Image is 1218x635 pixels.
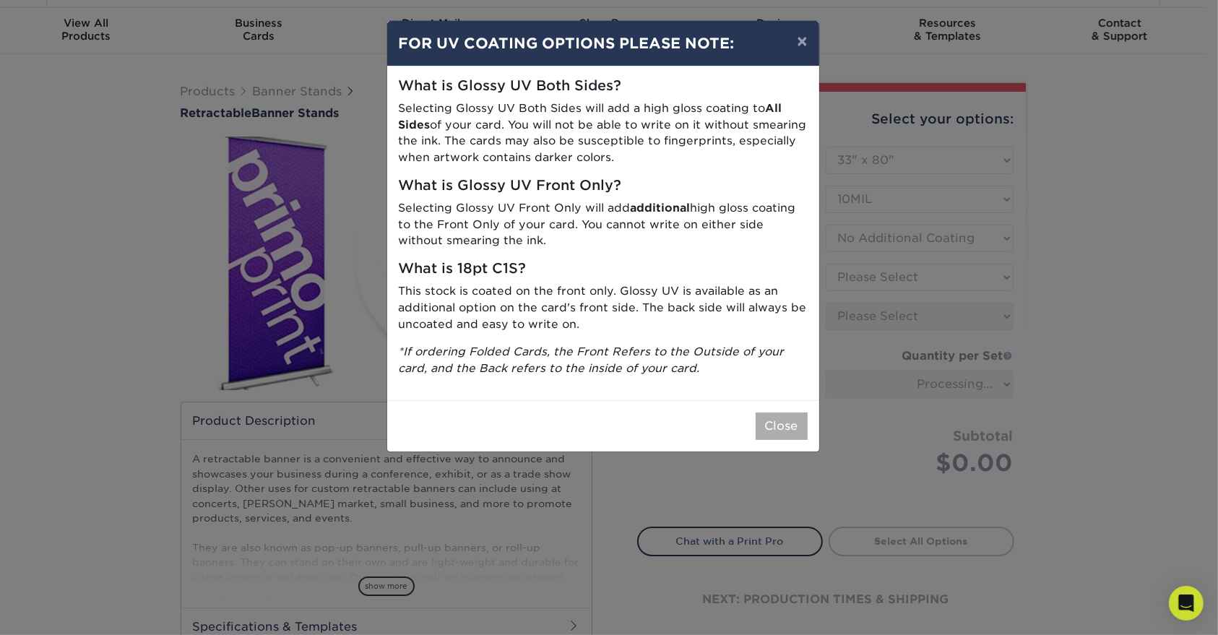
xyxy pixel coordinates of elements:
i: *If ordering Folded Cards, the Front Refers to the Outside of your card, and the Back refers to t... [399,345,785,375]
strong: All Sides [399,101,782,131]
div: Open Intercom Messenger [1169,586,1204,621]
strong: additional [631,201,691,215]
button: × [785,21,819,61]
h4: FOR UV COATING OPTIONS PLEASE NOTE: [399,33,808,54]
h5: What is 18pt C1S? [399,261,808,277]
h5: What is Glossy UV Front Only? [399,178,808,194]
p: Selecting Glossy UV Both Sides will add a high gloss coating to of your card. You will not be abl... [399,100,808,166]
p: Selecting Glossy UV Front Only will add high gloss coating to the Front Only of your card. You ca... [399,200,808,249]
p: This stock is coated on the front only. Glossy UV is available as an additional option on the car... [399,283,808,332]
button: Close [756,412,808,440]
h5: What is Glossy UV Both Sides? [399,78,808,95]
